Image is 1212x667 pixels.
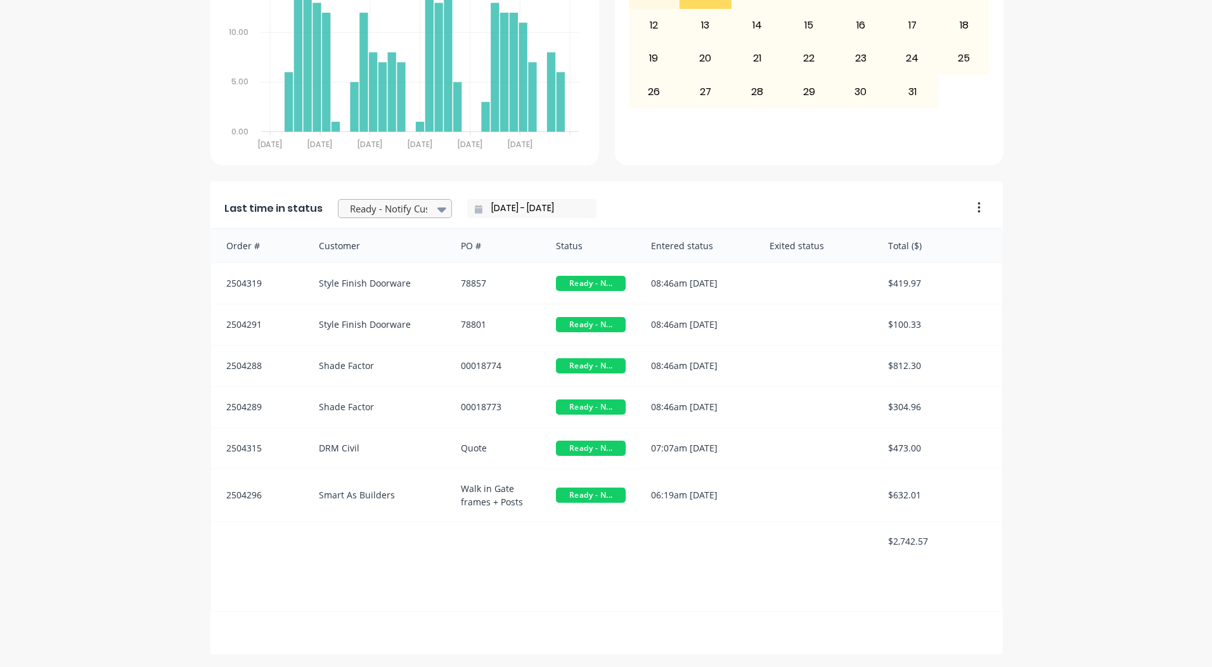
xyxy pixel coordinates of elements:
div: 08:46am [DATE] [638,304,757,345]
div: 19 [629,42,680,74]
div: 2504288 [211,346,306,386]
div: Entered status [638,229,757,262]
span: Ready - N... [556,399,626,415]
div: 14 [732,10,783,41]
tspan: [DATE] [408,139,432,150]
div: Order # [211,229,306,262]
div: 25 [939,42,990,74]
div: 17 [887,10,938,41]
div: 26 [629,75,680,107]
div: 20 [680,42,731,74]
span: Ready - N... [556,441,626,456]
div: 30 [835,75,886,107]
div: 27 [680,75,731,107]
div: Walk in Gate frames + Posts [448,469,543,521]
div: 2504289 [211,387,306,427]
div: 22 [783,42,834,74]
tspan: [DATE] [307,139,332,150]
div: $812.30 [875,346,1002,386]
tspan: 10.00 [229,27,248,37]
div: 08:46am [DATE] [638,387,757,427]
div: Shade Factor [306,346,449,386]
div: Quote [448,428,543,469]
div: PO # [448,229,543,262]
div: 12 [629,10,680,41]
div: 00018773 [448,387,543,427]
div: $632.01 [875,469,1002,521]
tspan: [DATE] [257,139,282,150]
div: 24 [887,42,938,74]
div: 00018774 [448,346,543,386]
div: 2504319 [211,263,306,304]
div: 31 [887,75,938,107]
div: $100.33 [875,304,1002,345]
div: 28 [732,75,783,107]
span: Ready - N... [556,488,626,503]
div: $473.00 [875,428,1002,469]
span: Ready - N... [556,317,626,332]
div: 2504291 [211,304,306,345]
div: Exited status [757,229,875,262]
div: Style Finish Doorware [306,263,449,304]
div: 18 [939,10,990,41]
tspan: 5.00 [231,77,248,87]
div: 15 [783,10,834,41]
div: Style Finish Doorware [306,304,449,345]
div: Smart As Builders [306,469,449,521]
div: 2504315 [211,428,306,469]
span: Last time in status [224,201,323,216]
div: Shade Factor [306,387,449,427]
input: Filter by date [482,199,591,218]
div: 23 [835,42,886,74]
tspan: [DATE] [358,139,382,150]
div: 13 [680,10,731,41]
div: 78857 [448,263,543,304]
div: 06:19am [DATE] [638,469,757,521]
tspan: 0.00 [231,126,248,137]
tspan: [DATE] [508,139,532,150]
div: 78801 [448,304,543,345]
div: 21 [732,42,783,74]
div: Status [543,229,638,262]
div: $304.96 [875,387,1002,427]
div: 2504296 [211,469,306,521]
div: $2,742.57 [875,522,1002,560]
div: 16 [835,10,886,41]
div: 29 [783,75,834,107]
div: Total ($) [875,229,1002,262]
div: 08:46am [DATE] [638,346,757,386]
div: 08:46am [DATE] [638,263,757,304]
span: Ready - N... [556,358,626,373]
div: DRM Civil [306,428,449,469]
div: 07:07am [DATE] [638,428,757,469]
span: Ready - N... [556,276,626,291]
div: Customer [306,229,449,262]
div: $419.97 [875,263,1002,304]
tspan: [DATE] [458,139,482,150]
